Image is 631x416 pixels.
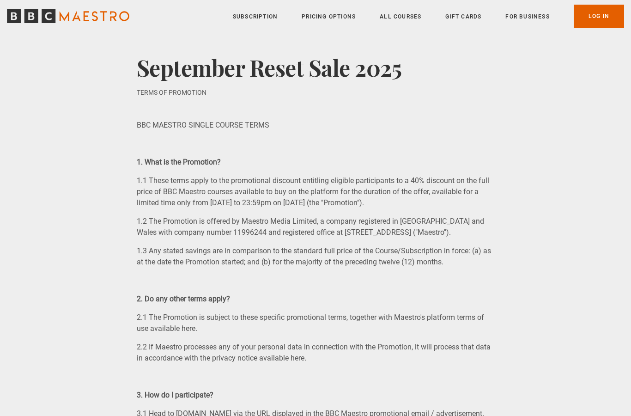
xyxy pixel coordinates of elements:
strong: 3. How do I participate? [137,391,213,399]
p: BBC MAESTRO SINGLE COURSE TERMS [137,120,495,131]
h2: September Reset Sale 2025 [137,32,495,80]
a: Pricing Options [302,12,356,21]
a: For business [505,12,549,21]
p: 1.1 These terms apply to the promotional discount entitling eligible participants to a 40% discou... [137,175,495,208]
a: Subscription [233,12,278,21]
strong: 2. Do any other terms apply? [137,294,230,303]
p: 2.2 If Maestro processes any of your personal data in connection with the Promotion, it will proc... [137,342,495,364]
p: 1.3 Any stated savings are in comparison to the standard full price of the Course/Subscription in... [137,245,495,268]
a: All Courses [380,12,421,21]
p: 1.2 The Promotion is offered by Maestro Media Limited, a company registered in [GEOGRAPHIC_DATA] ... [137,216,495,238]
p: TERMS OF PROMOTION [137,88,495,98]
nav: Primary [233,5,624,28]
strong: 1. What is the Promotion? [137,158,221,166]
p: 2.1 The Promotion is subject to these specific promotional terms, together with Maestro's platfor... [137,312,495,334]
a: Log In [574,5,624,28]
svg: BBC Maestro [7,9,129,23]
a: Gift Cards [445,12,481,21]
